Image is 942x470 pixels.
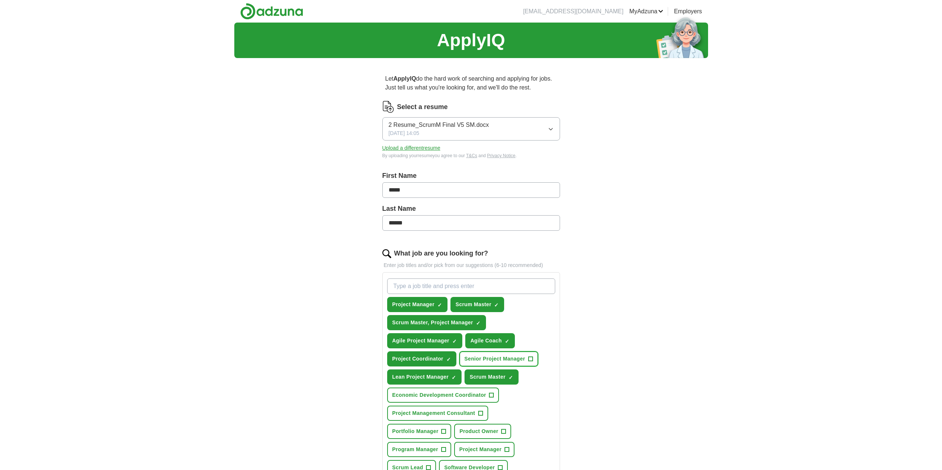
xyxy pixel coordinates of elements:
button: Agile Project Manager✓ [387,333,462,348]
button: Scrum Master✓ [450,297,504,312]
span: Economic Development Coordinator [392,391,486,399]
span: Product Owner [459,427,498,435]
span: [DATE] 14:05 [389,129,419,137]
button: Project Coordinator✓ [387,351,456,366]
button: Economic Development Coordinator [387,388,499,403]
button: Scrum Master, Project Manager✓ [387,315,486,330]
label: Select a resume [397,102,448,112]
span: Agile Project Manager [392,337,449,345]
button: Project Management Consultant [387,406,488,421]
span: 2 Resume_ScrumM Final V5 SM.docx [389,121,489,129]
button: Portfolio Manager [387,424,452,439]
label: What job are you looking for? [394,248,488,258]
li: [EMAIL_ADDRESS][DOMAIN_NAME] [523,7,623,16]
span: Scrum Master, Project Manager [392,319,473,327]
button: Senior Project Manager [459,351,538,366]
span: Portfolio Manager [392,427,439,435]
button: 2 Resume_ScrumM Final V5 SM.docx[DATE] 14:05 [382,117,560,141]
img: search.png [382,249,391,258]
div: By uploading your resume you agree to our and . [382,152,560,159]
span: Agile Coach [470,337,502,345]
button: Project Manager [454,442,514,457]
p: Let do the hard work of searching and applying for jobs. Just tell us what you're looking for, an... [382,71,560,95]
strong: ApplyIQ [393,75,416,82]
span: ✓ [452,375,456,381]
span: ✓ [476,320,480,326]
span: Scrum Master [470,373,506,381]
label: Last Name [382,204,560,214]
span: ✓ [452,338,457,344]
label: First Name [382,171,560,181]
a: T&Cs [466,153,477,158]
button: Product Owner [454,424,511,439]
button: Lean Project Manager✓ [387,369,462,385]
button: Scrum Master✓ [465,369,519,385]
p: Enter job titles and/or pick from our suggestions (6-10 recommended) [382,261,560,269]
a: MyAdzuna [629,7,663,16]
h1: ApplyIQ [437,27,505,54]
button: Upload a differentresume [382,144,440,152]
span: ✓ [509,375,513,381]
button: Agile Coach✓ [465,333,515,348]
img: Adzuna logo [240,3,303,20]
span: Program Manager [392,446,438,453]
span: ✓ [505,338,509,344]
span: Project Coordinator [392,355,443,363]
img: CV Icon [382,101,394,113]
span: ✓ [438,302,442,308]
span: ✓ [494,302,499,308]
span: Senior Project Manager [465,355,525,363]
a: Employers [674,7,702,16]
a: Privacy Notice [487,153,516,158]
button: Project Manager✓ [387,297,447,312]
span: Scrum Master [456,301,492,308]
span: Project Management Consultant [392,409,475,417]
span: Project Manager [392,301,435,308]
span: ✓ [446,356,451,362]
button: Program Manager [387,442,451,457]
span: Project Manager [459,446,502,453]
input: Type a job title and press enter [387,278,555,294]
span: Lean Project Manager [392,373,449,381]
